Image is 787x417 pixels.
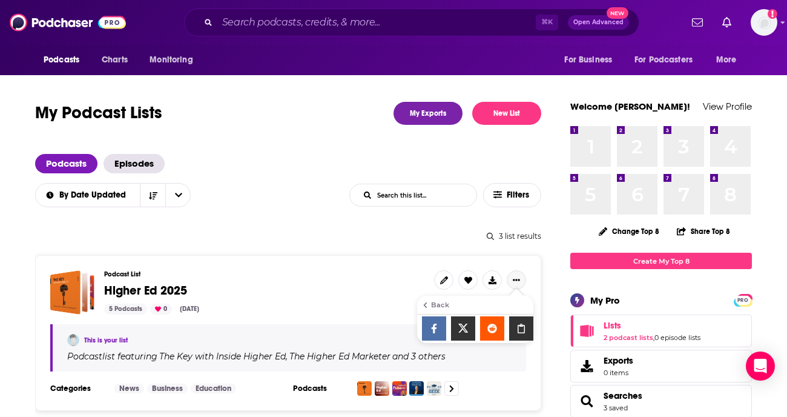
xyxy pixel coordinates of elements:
div: 5 Podcasts [104,304,147,315]
a: Education [191,384,236,393]
div: Search podcasts, credits, & more... [184,8,639,36]
img: Podchaser - Follow, Share and Rate Podcasts [10,11,126,34]
svg: Add a profile image [768,9,777,19]
span: Monitoring [150,52,193,68]
a: My Exports [393,102,463,125]
a: 0 episode lists [654,333,700,342]
img: Dayna [67,334,79,346]
span: Podcasts [44,52,79,68]
button: Open AdvancedNew [568,15,629,30]
span: Logged in as daynakeetonpr [751,9,777,36]
a: Create My Top 8 [570,253,752,269]
div: 3 list results [35,232,541,241]
button: Show More Button [507,270,526,290]
span: Open Advanced [573,19,624,25]
span: 0 items [604,369,633,377]
span: , [286,351,288,362]
span: Higher Ed 2025 [104,283,187,298]
div: [DATE] [175,304,204,315]
button: open menu [35,191,140,199]
h4: The Higher Ed Marketer [289,352,390,361]
button: New List [472,102,541,125]
a: This is your list [84,336,128,344]
a: The Higher Ed Marketer [288,352,390,361]
span: Filters [507,191,531,199]
img: The Higher Ed Marketer [375,381,389,396]
input: Search podcasts, credits, & more... [217,13,536,32]
div: 0 [150,304,172,315]
span: , [653,333,654,342]
span: Exports [604,355,633,366]
button: open menu [165,184,191,207]
img: Changing Higher Ed [409,381,424,396]
img: The Higher Ed Geek Podcast [427,381,441,396]
a: Searches [604,390,642,401]
h3: Podcast List [104,270,424,278]
button: open menu [141,48,208,72]
img: User Profile [751,9,777,36]
a: PRO [736,295,750,304]
div: Open Intercom Messenger [746,352,775,381]
button: Share Top 8 [676,219,731,243]
img: Higher Ed Pulse [392,381,407,396]
button: open menu [627,48,710,72]
span: By Date Updated [59,191,130,199]
p: and 3 others [392,351,446,362]
div: Podcast list featuring [67,351,512,362]
a: Business [147,384,188,393]
a: Lists [575,322,599,339]
a: Searches [575,393,599,410]
div: Back [427,302,449,309]
a: Share on Reddit [480,316,504,341]
span: For Business [564,52,612,68]
span: Exports [575,358,599,375]
div: My Pro [590,295,620,306]
button: Show profile menu [751,9,777,36]
button: Change Top 8 [591,224,667,239]
button: open menu [708,48,752,72]
a: Show notifications dropdown [717,12,736,33]
button: open menu [556,48,627,72]
span: Charts [102,52,128,68]
span: ⌘ K [536,15,558,30]
button: Back [417,296,533,315]
a: Charts [94,48,135,72]
h4: The Key with Inside Higher Ed [159,352,286,361]
a: 2 podcast lists [604,333,653,342]
a: Show notifications dropdown [687,12,708,33]
span: PRO [736,296,750,305]
a: Exports [570,350,752,382]
a: Copy Link [509,316,533,341]
span: For Podcasters [634,52,693,68]
h2: Choose List sort [35,183,191,207]
a: 3 saved [604,404,628,412]
button: open menu [35,48,95,72]
button: Sort Direction [140,184,165,207]
button: Filters [483,183,541,207]
a: News [114,384,144,393]
img: The Key with Inside Higher Ed [357,381,372,396]
h3: Podcasts [293,384,347,393]
a: Higher Ed 2025 [104,284,187,298]
a: View Profile [703,101,752,112]
span: New [607,7,628,19]
a: Share on Facebook [422,316,446,341]
a: Higher Ed 2025 [50,270,94,315]
h1: My Podcast Lists [35,102,162,125]
a: Episodes [104,154,165,173]
a: The Key with Inside Higher Ed [157,352,286,361]
a: Podcasts [35,154,97,173]
a: Welcome [PERSON_NAME]! [570,101,690,112]
a: Lists [604,320,700,331]
span: Lists [570,315,752,347]
span: More [716,52,737,68]
h3: Categories [50,384,105,393]
span: Lists [604,320,621,331]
